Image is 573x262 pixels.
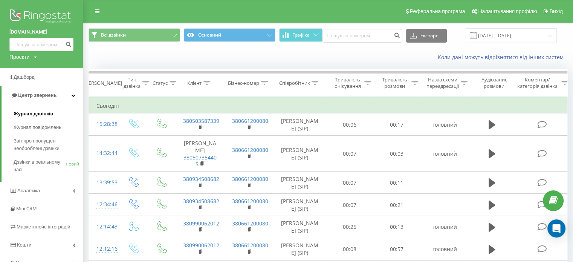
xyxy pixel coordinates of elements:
[382,76,407,89] font: Тривалість розмови
[183,242,219,249] a: 380990062012
[478,8,537,14] font: Налаштування профілю
[232,242,268,249] a: 380661200080
[432,245,457,253] font: головний
[183,117,219,124] a: 380503587339
[14,121,83,134] a: Журнал повідомлень
[281,198,318,212] font: [PERSON_NAME] (SIP)
[183,220,219,227] a: 380990062012
[198,32,221,38] font: Основний
[343,224,356,231] font: 00:25
[9,38,73,51] input: Пошук за номером
[420,32,438,39] font: Експорт
[14,111,53,116] font: Журнал дзвінків
[547,219,565,237] div: Відкрити Intercom Messenger
[232,220,268,227] a: 380661200080
[14,138,60,151] font: Звіт про пропущені необроблені дзвінки
[390,245,403,253] font: 00:57
[517,76,558,89] font: Коментар/категорія дзвінка
[14,74,35,80] font: Дашборд
[343,150,356,157] font: 00:07
[232,175,268,182] a: 380661200080
[183,154,217,168] a: 380507354405
[432,121,457,128] font: головний
[9,8,73,26] img: Логотип Ringostat
[343,245,356,253] font: 00:08
[343,179,356,186] font: 00:07
[279,28,322,42] button: Графіка
[292,32,310,38] font: Графіка
[187,80,202,86] font: Клієнт
[66,162,79,166] font: НОВИЙ
[96,223,118,230] font: 12:14:43
[432,150,457,157] font: головний
[281,175,318,190] font: [PERSON_NAME] (SIP)
[481,76,507,89] font: Аудіозапис розмови
[17,224,70,230] font: Маркетплейс інтеграцій
[390,121,403,128] font: 00:17
[281,117,318,132] font: [PERSON_NAME] (SIP)
[335,76,361,89] font: Тривалість очікування
[96,201,118,208] font: 12:34:46
[438,54,567,61] a: Коли дані можуть відрізнятися від інших систем
[426,76,459,89] font: Назва схеми переадресації
[228,80,259,86] font: Бізнес-номер
[89,28,180,42] button: Всі дзвінки
[124,76,141,89] font: Тип дзвінка
[96,102,119,109] font: Сьогодні
[390,224,403,231] font: 00:13
[232,198,268,205] a: 380661200080
[183,198,219,205] a: 380934508682
[232,146,268,153] a: 380661200080
[322,29,402,43] input: Пошук за номером
[153,80,168,86] font: Статус
[406,29,447,43] button: Експорт
[96,179,118,186] font: 13:39:53
[184,28,275,42] button: Основний
[281,220,318,234] font: [PERSON_NAME] (SIP)
[550,8,563,14] font: Вихід
[14,134,83,155] a: Звіт про пропущені необроблені дзвінки
[96,245,118,252] font: 12:12:16
[84,80,122,86] font: [PERSON_NAME]
[343,121,356,128] font: 00:06
[16,206,37,211] font: Міні CRM
[14,107,83,121] a: Журнал дзвінків
[2,86,83,104] a: Центр звернень
[184,139,216,154] font: [PERSON_NAME]
[96,120,118,127] font: 15:28:38
[410,8,465,14] font: Реферальна програма
[17,188,40,193] font: Аналітика
[9,28,73,36] a: [DOMAIN_NAME]
[18,92,57,98] font: Центр звернень
[14,124,61,130] font: Журнал повідомлень
[101,32,126,38] font: Всі дзвінки
[390,150,403,157] font: 00:03
[281,242,318,256] font: [PERSON_NAME] (SIP)
[17,242,31,248] font: Кошти
[438,54,564,61] font: Коли дані можуть відрізнятися від інших систем
[232,117,268,124] a: 380661200080
[390,201,403,208] font: 00:21
[279,80,310,86] font: Співробітник
[183,175,219,182] a: 380934508682
[432,224,457,231] font: головний
[9,54,29,60] font: Проєкти
[343,201,356,208] font: 00:07
[14,155,83,176] a: Дзвінки в реальному часіНОВИЙ
[14,159,60,172] font: Дзвінки в реальному часі
[390,179,403,186] font: 00:11
[281,146,318,161] font: [PERSON_NAME] (SIP)
[9,29,47,35] font: [DOMAIN_NAME]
